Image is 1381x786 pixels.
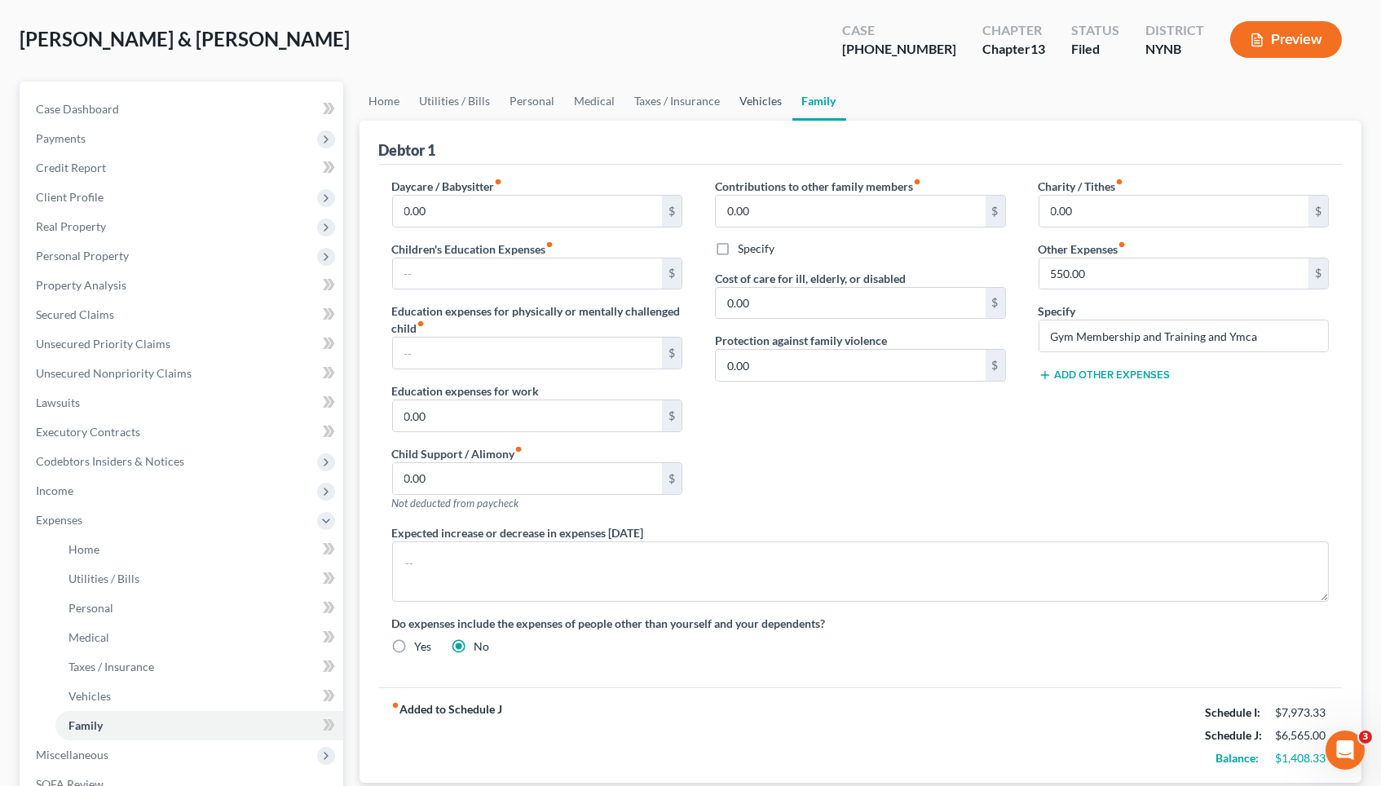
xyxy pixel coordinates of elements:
[716,288,986,319] input: --
[392,178,503,195] label: Daycare / Babysitter
[1145,40,1204,59] div: NYNB
[393,196,663,227] input: --
[410,82,501,121] a: Utilities / Bills
[36,278,126,292] span: Property Analysis
[392,241,554,258] label: Children's Education Expenses
[1039,241,1127,258] label: Other Expenses
[842,21,956,40] div: Case
[715,178,921,195] label: Contributions to other family members
[55,682,343,711] a: Vehicles
[1359,731,1372,744] span: 3
[474,638,490,655] label: No
[36,131,86,145] span: Payments
[36,513,82,527] span: Expenses
[792,82,846,121] a: Family
[23,359,343,388] a: Unsecured Nonpriority Claims
[1030,41,1045,56] span: 13
[55,564,343,594] a: Utilities / Bills
[1039,258,1309,289] input: --
[982,40,1045,59] div: Chapter
[36,307,114,321] span: Secured Claims
[392,497,519,510] span: Not deducted from paycheck
[986,350,1005,381] div: $
[36,249,129,263] span: Personal Property
[68,572,139,585] span: Utilities / Bills
[1308,258,1328,289] div: $
[1275,750,1329,766] div: $1,408.33
[36,190,104,204] span: Client Profile
[716,196,986,227] input: --
[392,701,400,709] i: fiber_manual_record
[1071,40,1119,59] div: Filed
[501,82,565,121] a: Personal
[565,82,625,121] a: Medical
[392,382,540,400] label: Education expenses for work
[36,454,184,468] span: Codebtors Insiders & Notices
[738,241,774,257] label: Specify
[662,258,682,289] div: $
[417,320,426,328] i: fiber_manual_record
[68,630,109,644] span: Medical
[1116,178,1124,186] i: fiber_manual_record
[36,366,192,380] span: Unsecured Nonpriority Claims
[393,338,663,369] input: --
[1216,751,1259,765] strong: Balance:
[1039,369,1171,382] button: Add Other Expenses
[36,425,140,439] span: Executory Contracts
[68,718,103,732] span: Family
[716,350,986,381] input: --
[662,196,682,227] div: $
[68,660,154,673] span: Taxes / Insurance
[55,594,343,623] a: Personal
[392,701,503,770] strong: Added to Schedule J
[55,623,343,652] a: Medical
[1275,704,1329,721] div: $7,973.33
[55,652,343,682] a: Taxes / Insurance
[986,196,1005,227] div: $
[730,82,792,121] a: Vehicles
[392,445,523,462] label: Child Support / Alimony
[392,524,644,541] label: Expected increase or decrease in expenses [DATE]
[23,271,343,300] a: Property Analysis
[913,178,921,186] i: fiber_manual_record
[1230,21,1342,58] button: Preview
[1039,302,1076,320] label: Specify
[379,140,436,160] div: Debtor 1
[1118,241,1127,249] i: fiber_manual_record
[1039,196,1309,227] input: --
[68,601,113,615] span: Personal
[982,21,1045,40] div: Chapter
[392,302,683,337] label: Education expenses for physically or mentally challenged child
[36,337,170,351] span: Unsecured Priority Claims
[68,542,99,556] span: Home
[20,27,350,51] span: [PERSON_NAME] & [PERSON_NAME]
[415,638,432,655] label: Yes
[1205,728,1262,742] strong: Schedule J:
[715,332,887,349] label: Protection against family violence
[36,219,106,233] span: Real Property
[23,388,343,417] a: Lawsuits
[36,395,80,409] span: Lawsuits
[1205,705,1260,719] strong: Schedule I:
[23,417,343,447] a: Executory Contracts
[986,288,1005,319] div: $
[36,748,108,762] span: Miscellaneous
[662,338,682,369] div: $
[662,400,682,431] div: $
[1275,727,1329,744] div: $6,565.00
[36,484,73,497] span: Income
[360,82,410,121] a: Home
[1039,320,1329,351] input: Specify...
[1039,178,1124,195] label: Charity / Tithes
[23,153,343,183] a: Credit Report
[1308,196,1328,227] div: $
[662,463,682,494] div: $
[546,241,554,249] i: fiber_manual_record
[55,535,343,564] a: Home
[36,102,119,116] span: Case Dashboard
[393,258,663,289] input: --
[1326,731,1365,770] iframe: Intercom live chat
[23,329,343,359] a: Unsecured Priority Claims
[842,40,956,59] div: [PHONE_NUMBER]
[55,711,343,740] a: Family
